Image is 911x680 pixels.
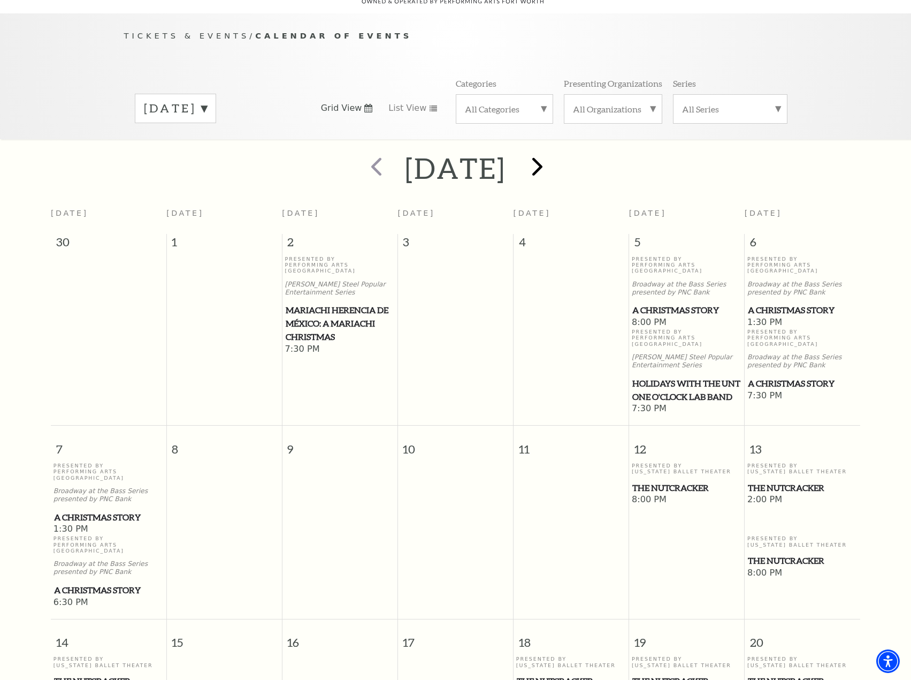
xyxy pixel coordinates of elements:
p: Presented By Performing Arts [GEOGRAPHIC_DATA] [53,463,164,481]
span: A Christmas Story [54,511,163,524]
p: Broadway at the Bass Series presented by PNC Bank [53,560,164,576]
span: Grid View [321,102,362,114]
span: 8:00 PM [747,568,858,579]
label: All Organizations [573,103,653,115]
a: A Christmas Story [747,304,858,317]
p: Presented By [US_STATE] Ballet Theater [516,656,626,668]
span: 17 [398,619,513,656]
p: Broadway at the Bass Series presented by PNC Bank [53,487,164,503]
span: 8 [167,426,282,463]
span: 20 [745,619,860,656]
span: 4 [514,234,629,255]
p: Presented By Performing Arts [GEOGRAPHIC_DATA] [53,535,164,554]
a: A Christmas Story [53,511,164,524]
span: 10 [398,426,513,463]
span: [DATE] [51,209,88,217]
a: Holidays with the UNT One O'Clock Lab Band [632,377,742,403]
span: [DATE] [629,209,667,217]
span: 7 [51,426,166,463]
span: 6 [745,234,860,255]
p: Series [673,78,696,89]
span: 1:30 PM [53,524,164,535]
span: 16 [282,619,397,656]
p: Presenting Organizations [564,78,662,89]
label: [DATE] [144,100,207,117]
span: [DATE] [745,209,782,217]
p: [PERSON_NAME] Steel Popular Entertainment Series [285,281,395,297]
span: 13 [745,426,860,463]
p: Presented By [US_STATE] Ballet Theater [53,656,164,668]
p: [PERSON_NAME] Steel Popular Entertainment Series [632,353,742,369]
p: Presented By [US_STATE] Ballet Theater [632,656,742,668]
a: A Christmas Story [747,377,858,390]
p: Presented By Performing Arts [GEOGRAPHIC_DATA] [747,329,858,347]
p: Presented By [US_STATE] Ballet Theater [747,656,858,668]
a: Mariachi Herencia de México: A Mariachi Christmas [285,304,395,343]
span: 18 [514,619,629,656]
span: The Nutcracker [748,481,857,495]
p: Presented By Performing Arts [GEOGRAPHIC_DATA] [632,329,742,347]
p: Presented By Performing Arts [GEOGRAPHIC_DATA] [632,256,742,274]
a: A Christmas Story [53,584,164,597]
span: A Christmas Story [54,584,163,597]
button: prev [356,149,395,187]
span: Calendar of Events [255,31,412,40]
span: 1:30 PM [747,317,858,329]
span: 3 [398,234,513,255]
span: 8:00 PM [632,494,742,506]
p: Broadway at the Bass Series presented by PNC Bank [747,281,858,297]
span: 2:00 PM [747,494,858,506]
p: Categories [456,78,496,89]
p: Presented By [US_STATE] Ballet Theater [747,463,858,475]
span: A Christmas Story [748,377,857,390]
span: 14 [51,619,166,656]
p: Broadway at the Bass Series presented by PNC Bank [747,353,858,369]
p: Broadway at the Bass Series presented by PNC Bank [632,281,742,297]
button: next [516,149,555,187]
span: 7:30 PM [747,390,858,402]
span: [DATE] [514,209,551,217]
a: The Nutcracker [747,481,858,495]
a: The Nutcracker [747,554,858,568]
p: Presented By [US_STATE] Ballet Theater [632,463,742,475]
span: 12 [629,426,744,463]
span: Tickets & Events [124,31,250,40]
span: [DATE] [282,209,319,217]
p: Presented By Performing Arts [GEOGRAPHIC_DATA] [747,256,858,274]
span: 6:30 PM [53,597,164,609]
span: A Christmas Story [748,304,857,317]
span: 1 [167,234,282,255]
span: The Nutcracker [748,554,857,568]
span: 2 [282,234,397,255]
label: All Series [682,103,778,115]
span: 15 [167,619,282,656]
span: 19 [629,619,744,656]
h2: [DATE] [405,151,506,185]
p: / [124,29,787,43]
span: 5 [629,234,744,255]
label: All Categories [465,103,544,115]
p: Presented By Performing Arts [GEOGRAPHIC_DATA] [285,256,395,274]
a: The Nutcracker [632,481,742,495]
p: Presented By [US_STATE] Ballet Theater [747,535,858,548]
a: A Christmas Story [632,304,742,317]
span: 11 [514,426,629,463]
span: [DATE] [166,209,204,217]
span: Mariachi Herencia de México: A Mariachi Christmas [286,304,395,343]
div: Accessibility Menu [876,649,900,673]
span: 7:30 PM [285,344,395,356]
span: 7:30 PM [632,403,742,415]
span: [DATE] [397,209,435,217]
span: 9 [282,426,397,463]
span: 30 [51,234,166,255]
span: 8:00 PM [632,317,742,329]
span: List View [388,102,426,114]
